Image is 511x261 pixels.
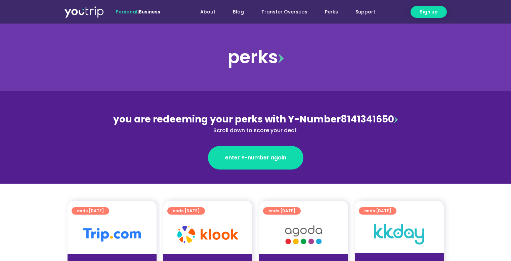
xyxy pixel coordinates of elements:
[208,146,303,170] a: enter Y-number again
[316,6,347,18] a: Perks
[178,6,384,18] nav: Menu
[420,8,438,15] span: Sign up
[364,207,391,215] span: ends [DATE]
[110,126,401,135] div: Scroll down to score your deal!
[116,8,137,15] span: Personal
[359,207,396,215] a: ends [DATE]
[110,112,401,135] div: 8141341650
[167,207,205,215] a: ends [DATE]
[347,6,384,18] a: Support
[139,8,160,15] a: Business
[191,6,224,18] a: About
[224,6,253,18] a: Blog
[72,207,109,215] a: ends [DATE]
[77,207,104,215] span: ends [DATE]
[173,207,200,215] span: ends [DATE]
[113,113,341,126] span: you are redeeming your perks with Y-Number
[411,6,447,18] a: Sign up
[268,207,295,215] span: ends [DATE]
[263,207,301,215] a: ends [DATE]
[116,8,160,15] span: |
[225,154,286,162] span: enter Y-number again
[253,6,316,18] a: Transfer Overseas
